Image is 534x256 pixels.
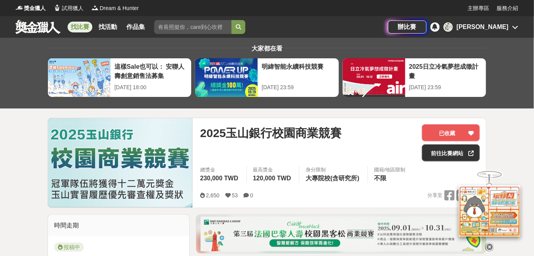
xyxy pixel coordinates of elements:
a: Logo試用獵人 [53,4,83,12]
img: Logo [15,4,23,12]
img: Logo [53,4,61,12]
span: 總獎金 [200,166,240,174]
span: 不限 [374,175,386,181]
a: 主辦專區 [468,4,489,12]
a: 找活動 [95,22,120,32]
a: 這樣Sale也可以： 安聯人壽創意銷售法募集[DATE] 18:00 [48,58,192,97]
div: [PERSON_NAME] [457,22,508,32]
a: 前往比賽網站 [422,144,480,161]
span: 最高獎金 [253,166,293,174]
span: 2,650 [206,192,219,198]
span: 投稿中 [54,242,84,252]
a: 服務介紹 [497,4,519,12]
span: Dream & Hunter [100,4,139,12]
img: Logo [91,4,99,12]
a: LogoDream & Hunter [91,4,139,12]
a: 2025日立冷氣夢想成徵計畫[DATE] 23:59 [342,58,486,97]
div: 2025日立冷氣夢想成徵計畫 [409,62,482,80]
div: 身分限制 [306,166,361,174]
div: 這樣Sale也可以： 安聯人壽創意銷售法募集 [114,62,187,80]
span: 大家都在看 [250,45,284,52]
span: 分享至 [427,190,442,201]
img: 331336aa-f601-432f-a281-8c17b531526f.png [201,217,482,251]
a: 找比賽 [68,22,92,32]
span: 53 [232,192,238,198]
span: 2025玉山銀行校園商業競賽 [200,124,342,142]
a: Logo獎金獵人 [15,4,46,12]
div: 陳 [444,22,453,32]
a: 辦比賽 [388,20,427,34]
div: 國籍/地區限制 [374,166,406,174]
button: 已收藏 [422,124,480,141]
div: 時間走期 [48,215,189,236]
span: 大專院校(含研究所) [306,175,359,181]
div: [DATE] 23:59 [409,83,482,92]
span: 230,000 TWD [200,175,238,181]
div: 明緯智能永續科技競賽 [262,62,335,80]
a: 明緯智能永續科技競賽[DATE] 23:59 [195,58,339,97]
img: Cover Image [48,118,192,207]
a: 作品集 [123,22,148,32]
div: [DATE] 18:00 [114,83,187,92]
div: [DATE] 23:59 [262,83,335,92]
span: 試用獵人 [62,4,83,12]
span: 120,000 TWD [253,175,291,181]
input: 有長照挺你，care到心坎裡！青春出手，拍出照顧 影音徵件活動 [154,20,231,34]
span: 0 [250,192,253,198]
img: d2146d9a-e6f6-4337-9592-8cefde37ba6b.png [459,183,520,234]
span: 獎金獵人 [24,4,46,12]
